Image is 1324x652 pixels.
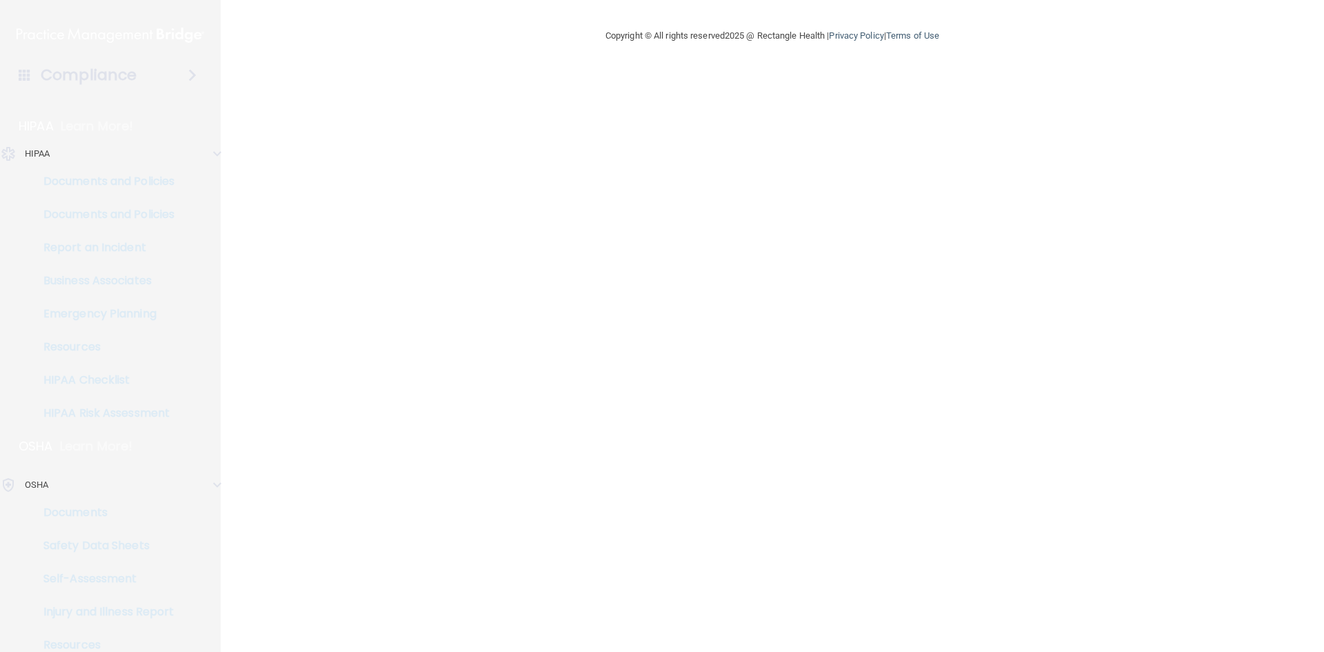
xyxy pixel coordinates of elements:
[9,506,197,520] p: Documents
[9,208,197,221] p: Documents and Policies
[17,21,204,49] img: PMB logo
[9,539,197,553] p: Safety Data Sheets
[886,30,939,41] a: Terms of Use
[9,175,197,188] p: Documents and Policies
[61,118,134,135] p: Learn More!
[19,438,53,455] p: OSHA
[60,438,133,455] p: Learn More!
[9,406,197,420] p: HIPAA Risk Assessment
[9,307,197,321] p: Emergency Planning
[9,274,197,288] p: Business Associates
[9,638,197,652] p: Resources
[9,241,197,255] p: Report an Incident
[9,373,197,387] p: HIPAA Checklist
[521,14,1024,58] div: Copyright © All rights reserved 2025 @ Rectangle Health | |
[829,30,883,41] a: Privacy Policy
[41,66,137,85] h4: Compliance
[25,146,50,162] p: HIPAA
[9,572,197,586] p: Self-Assessment
[25,477,48,493] p: OSHA
[9,605,197,619] p: Injury and Illness Report
[9,340,197,354] p: Resources
[19,118,54,135] p: HIPAA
